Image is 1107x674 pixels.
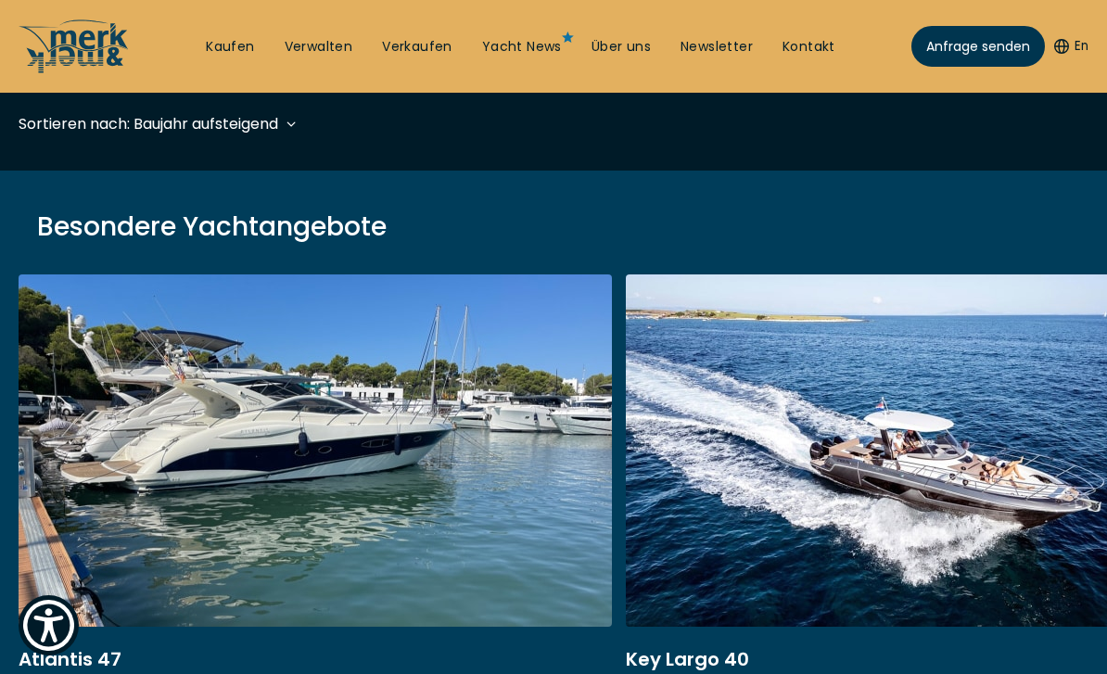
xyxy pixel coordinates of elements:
[592,38,651,57] a: Über uns
[206,38,254,57] a: Kaufen
[382,38,452,57] a: Verkaufen
[783,38,835,57] a: Kontakt
[911,26,1045,67] a: Anfrage senden
[19,112,278,135] div: Sortieren nach: Baujahr aufsteigend
[482,38,562,57] a: Yacht News
[1054,37,1088,56] button: En
[19,595,79,655] button: Show Accessibility Preferences
[681,38,753,57] a: Newsletter
[926,37,1030,57] span: Anfrage senden
[285,38,353,57] a: Verwalten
